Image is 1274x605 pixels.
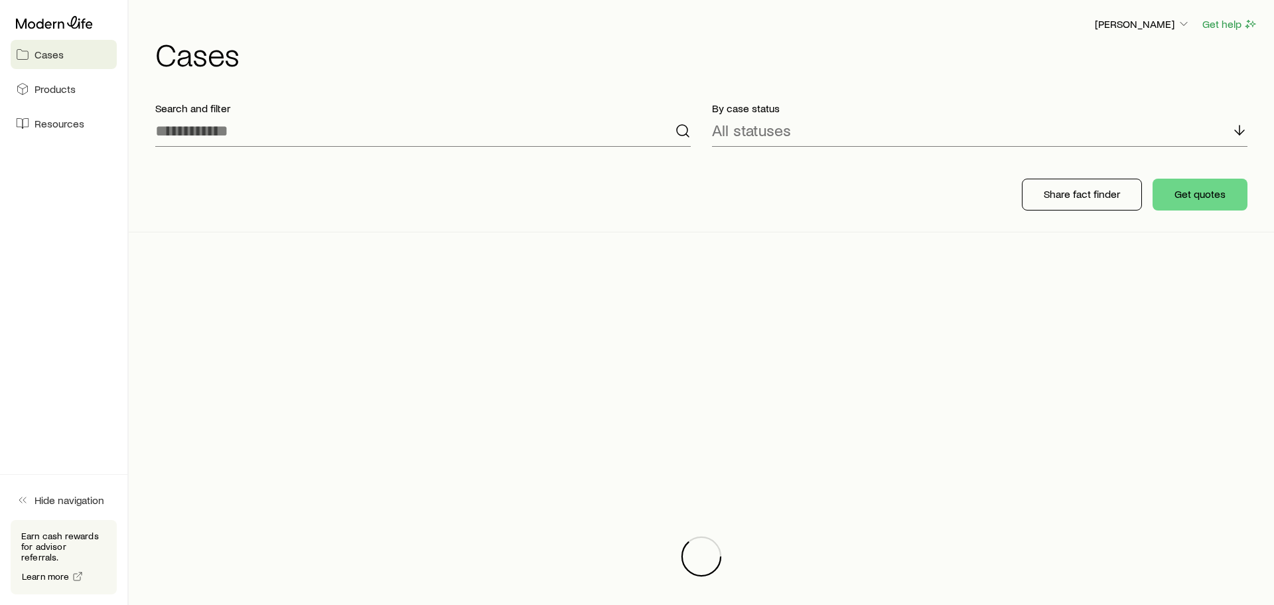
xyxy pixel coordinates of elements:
p: [PERSON_NAME] [1095,17,1190,31]
p: All statuses [712,121,791,139]
p: Search and filter [155,102,691,115]
p: By case status [712,102,1247,115]
a: Products [11,74,117,104]
a: Resources [11,109,117,138]
div: Earn cash rewards for advisor referrals.Learn more [11,520,117,594]
p: Share fact finder [1044,187,1120,201]
span: Resources [35,117,84,130]
span: Hide navigation [35,493,104,507]
span: Products [35,82,76,96]
p: Earn cash rewards for advisor referrals. [21,531,106,562]
span: Cases [35,48,64,61]
a: Cases [11,40,117,69]
button: Share fact finder [1022,179,1142,211]
button: Get help [1202,17,1258,32]
button: Get quotes [1153,179,1247,211]
h1: Cases [155,38,1258,70]
span: Learn more [22,572,70,581]
button: [PERSON_NAME] [1094,17,1191,33]
button: Hide navigation [11,485,117,515]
